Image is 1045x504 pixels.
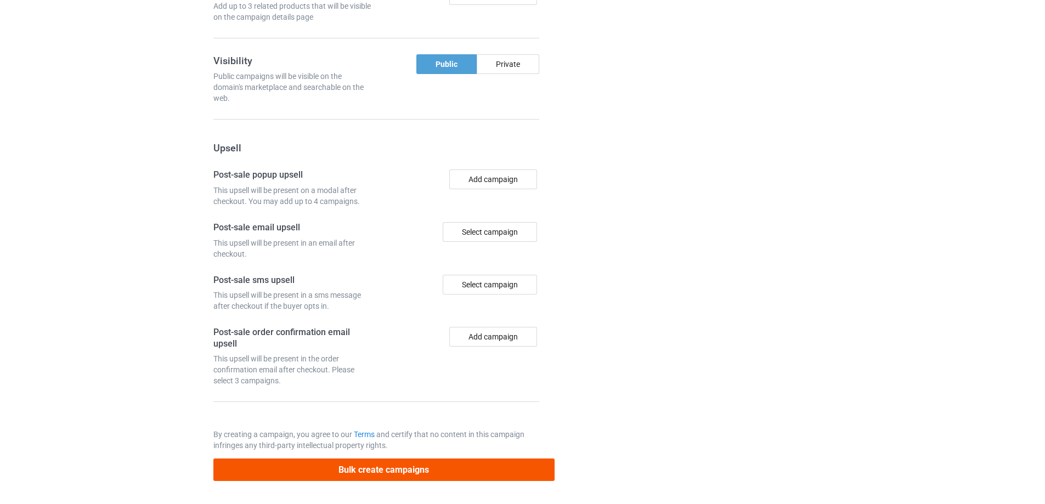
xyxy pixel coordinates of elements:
[213,237,372,259] div: This upsell will be present in an email after checkout.
[213,71,372,104] div: Public campaigns will be visible on the domain's marketplace and searchable on the web.
[213,222,372,234] h4: Post-sale email upsell
[213,327,372,349] h4: Post-sale order confirmation email upsell
[416,54,477,74] div: Public
[449,169,537,189] button: Add campaign
[213,54,372,67] h3: Visibility
[213,1,372,22] div: Add up to 3 related products that will be visible on the campaign details page
[213,458,555,481] button: Bulk create campaigns
[213,290,372,312] div: This upsell will be present in a sms message after checkout if the buyer opts in.
[213,275,372,286] h4: Post-sale sms upsell
[213,185,372,207] div: This upsell will be present on a modal after checkout. You may add up to 4 campaigns.
[213,353,372,386] div: This upsell will be present in the order confirmation email after checkout. Please select 3 campa...
[477,54,539,74] div: Private
[213,141,539,154] h3: Upsell
[443,275,537,295] div: Select campaign
[449,327,537,347] button: Add campaign
[354,430,375,439] a: Terms
[213,429,539,451] p: By creating a campaign, you agree to our and certify that no content in this campaign infringes a...
[213,169,372,181] h4: Post-sale popup upsell
[443,222,537,242] div: Select campaign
